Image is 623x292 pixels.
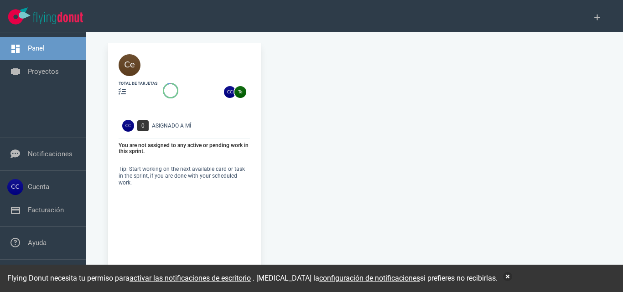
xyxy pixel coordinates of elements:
[28,206,64,214] a: Facturación
[234,86,246,98] img: 26
[152,123,191,129] font: Asignado a mí
[119,81,157,86] font: total de tarjetas
[137,120,149,131] span: 0
[319,274,420,282] a: configuración de notificaciones
[28,67,59,76] a: Proyectos
[224,86,236,98] img: 26
[130,274,251,282] font: activar las notificaciones de escritorio
[119,143,250,155] p: You are not assigned to any active or pending work in this sprint.
[33,12,83,24] img: Logotipo de texto de Flying Donut
[28,44,45,52] a: Panel
[253,274,319,282] font: . [MEDICAL_DATA] la
[119,166,250,186] p: Tip: Start working on the next available card or task in the sprint, if you are done with your sc...
[122,120,134,132] img: Avatar
[420,274,498,282] font: si prefieres no recibirlas.
[119,54,140,76] img: 40
[7,274,130,282] font: Flying Donut necesita tu permiso para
